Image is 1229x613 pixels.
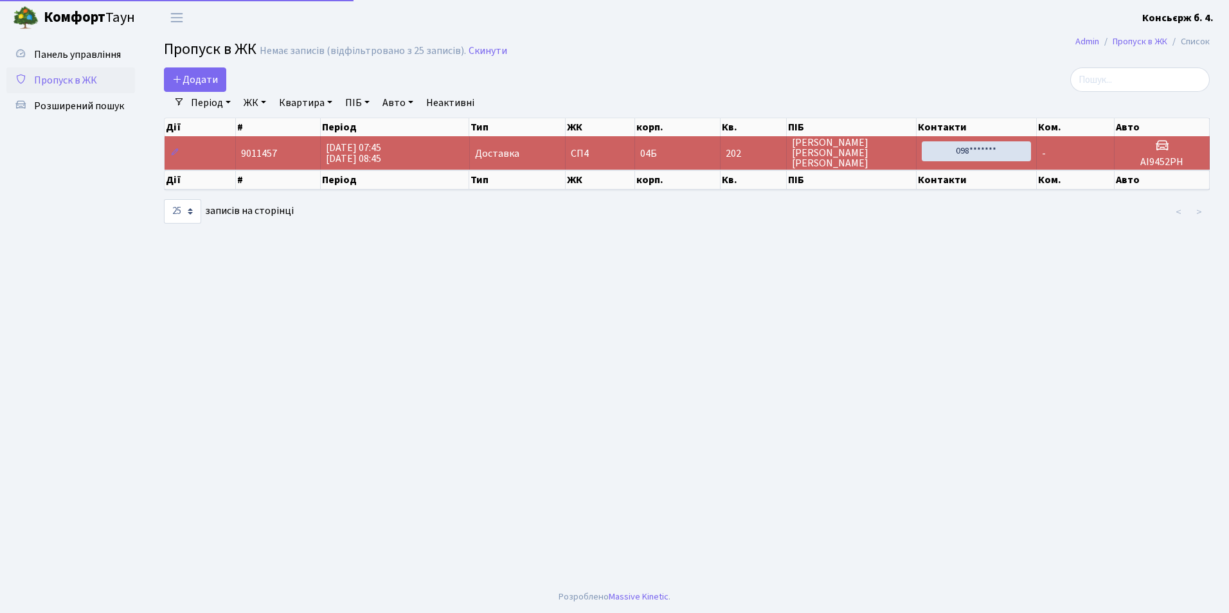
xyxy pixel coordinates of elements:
[241,147,277,161] span: 9011457
[34,99,124,113] span: Розширений пошук
[260,45,466,57] div: Немає записів (відфільтровано з 25 записів).
[161,7,193,28] button: Переключити навігацію
[164,67,226,92] a: Додати
[1037,170,1115,190] th: Ком.
[1142,10,1214,26] a: Консьєрж б. 4.
[469,118,565,136] th: Тип
[1037,118,1115,136] th: Ком.
[726,148,780,159] span: 202
[321,118,470,136] th: Період
[1167,35,1210,49] li: Список
[274,92,337,114] a: Квартира
[321,170,470,190] th: Період
[164,199,294,224] label: записів на сторінці
[1115,118,1210,136] th: Авто
[172,73,218,87] span: Додати
[566,170,635,190] th: ЖК
[635,170,721,190] th: корп.
[1056,28,1229,55] nav: breadcrumb
[1075,35,1099,48] a: Admin
[236,118,321,136] th: #
[34,73,97,87] span: Пропуск в ЖК
[1142,11,1214,25] b: Консьєрж б. 4.
[1120,156,1204,168] h5: АІ9452РН
[1070,67,1210,92] input: Пошук...
[340,92,375,114] a: ПІБ
[721,118,786,136] th: Кв.
[6,67,135,93] a: Пропуск в ЖК
[44,7,105,28] b: Комфорт
[34,48,121,62] span: Панель управління
[165,170,236,190] th: Дії
[6,93,135,119] a: Розширений пошук
[1115,170,1210,190] th: Авто
[721,170,786,190] th: Кв.
[609,590,668,603] a: Massive Kinetic
[186,92,236,114] a: Період
[326,141,381,166] span: [DATE] 07:45 [DATE] 08:45
[1042,147,1046,161] span: -
[13,5,39,31] img: logo.png
[377,92,418,114] a: Авто
[792,138,911,168] span: [PERSON_NAME] [PERSON_NAME] [PERSON_NAME]
[787,170,917,190] th: ПІБ
[640,147,657,161] span: 04Б
[635,118,721,136] th: корп.
[236,170,321,190] th: #
[917,118,1036,136] th: Контакти
[164,199,201,224] select: записів на сторінці
[421,92,480,114] a: Неактивні
[164,38,256,60] span: Пропуск в ЖК
[787,118,917,136] th: ПІБ
[475,148,519,159] span: Доставка
[238,92,271,114] a: ЖК
[559,590,670,604] div: Розроблено .
[469,170,565,190] th: Тип
[1113,35,1167,48] a: Пропуск в ЖК
[469,45,507,57] a: Скинути
[566,118,635,136] th: ЖК
[6,42,135,67] a: Панель управління
[571,148,629,159] span: СП4
[165,118,236,136] th: Дії
[917,170,1036,190] th: Контакти
[44,7,135,29] span: Таун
